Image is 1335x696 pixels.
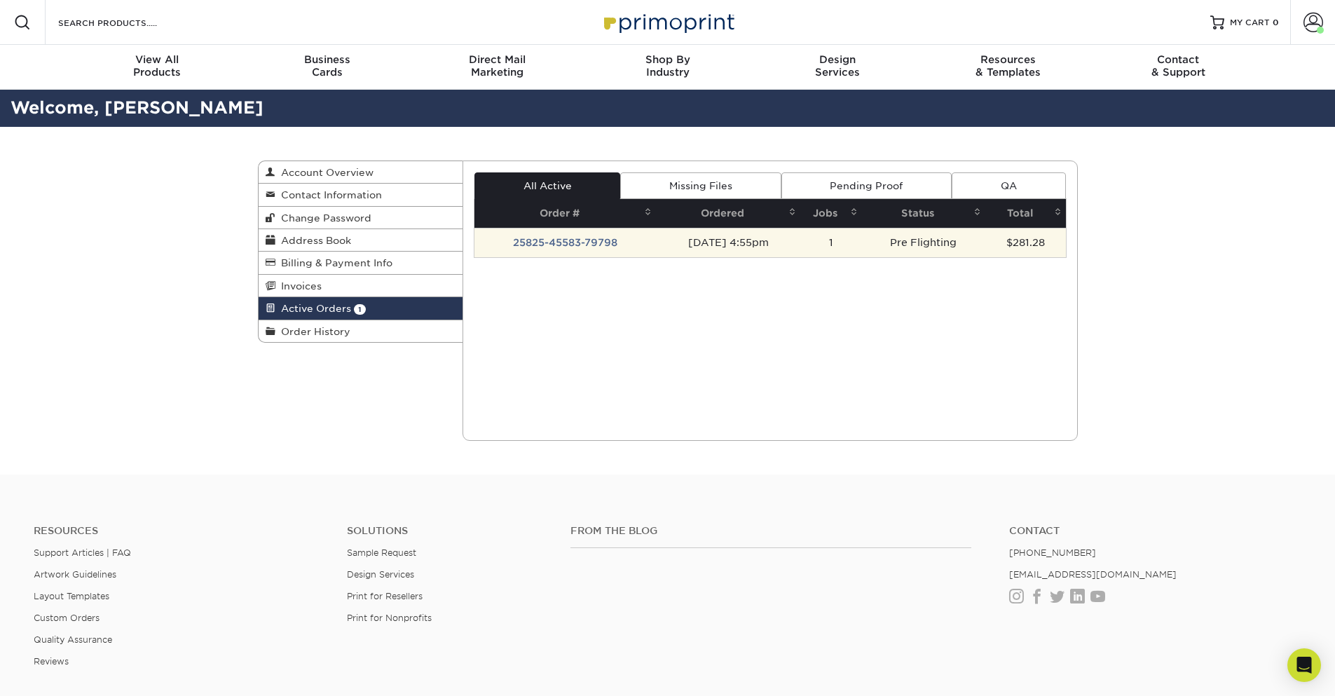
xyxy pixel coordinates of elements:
[474,199,656,228] th: Order #
[347,547,416,558] a: Sample Request
[582,53,753,79] div: Industry
[598,7,738,37] img: Primoprint
[275,326,350,337] span: Order History
[570,525,971,537] h4: From the Blog
[656,228,801,257] td: [DATE] 4:55pm
[275,167,374,178] span: Account Overview
[1273,18,1279,27] span: 0
[862,199,985,228] th: Status
[412,45,582,90] a: Direct MailMarketing
[354,304,366,315] span: 1
[259,229,463,252] a: Address Book
[259,275,463,297] a: Invoices
[275,235,351,246] span: Address Book
[412,53,582,66] span: Direct Mail
[781,172,952,199] a: Pending Proof
[275,280,322,292] span: Invoices
[242,53,412,66] span: Business
[259,184,463,206] a: Contact Information
[34,525,326,537] h4: Resources
[923,53,1093,79] div: & Templates
[985,199,1066,228] th: Total
[620,172,781,199] a: Missing Files
[1093,53,1264,66] span: Contact
[72,53,242,79] div: Products
[1230,17,1270,29] span: MY CART
[34,569,116,580] a: Artwork Guidelines
[753,53,923,79] div: Services
[474,228,656,257] td: 25825-45583-79798
[1009,569,1177,580] a: [EMAIL_ADDRESS][DOMAIN_NAME]
[474,172,620,199] a: All Active
[34,591,109,601] a: Layout Templates
[582,45,753,90] a: Shop ByIndustry
[985,228,1066,257] td: $281.28
[242,45,412,90] a: BusinessCards
[259,297,463,320] a: Active Orders 1
[72,53,242,66] span: View All
[259,161,463,184] a: Account Overview
[923,45,1093,90] a: Resources& Templates
[275,189,382,200] span: Contact Information
[72,45,242,90] a: View AllProducts
[242,53,412,79] div: Cards
[753,45,923,90] a: DesignServices
[800,199,861,228] th: Jobs
[923,53,1093,66] span: Resources
[1009,547,1096,558] a: [PHONE_NUMBER]
[412,53,582,79] div: Marketing
[1009,525,1301,537] a: Contact
[275,257,392,268] span: Billing & Payment Info
[1093,45,1264,90] a: Contact& Support
[862,228,985,257] td: Pre Flighting
[347,569,414,580] a: Design Services
[275,212,371,224] span: Change Password
[582,53,753,66] span: Shop By
[259,207,463,229] a: Change Password
[259,320,463,342] a: Order History
[259,252,463,274] a: Billing & Payment Info
[1287,648,1321,682] div: Open Intercom Messenger
[656,199,801,228] th: Ordered
[34,634,112,645] a: Quality Assurance
[347,525,549,537] h4: Solutions
[34,547,131,558] a: Support Articles | FAQ
[275,303,351,314] span: Active Orders
[1093,53,1264,79] div: & Support
[34,613,100,623] a: Custom Orders
[57,14,193,31] input: SEARCH PRODUCTS.....
[800,228,861,257] td: 1
[952,172,1065,199] a: QA
[753,53,923,66] span: Design
[347,613,432,623] a: Print for Nonprofits
[347,591,423,601] a: Print for Resellers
